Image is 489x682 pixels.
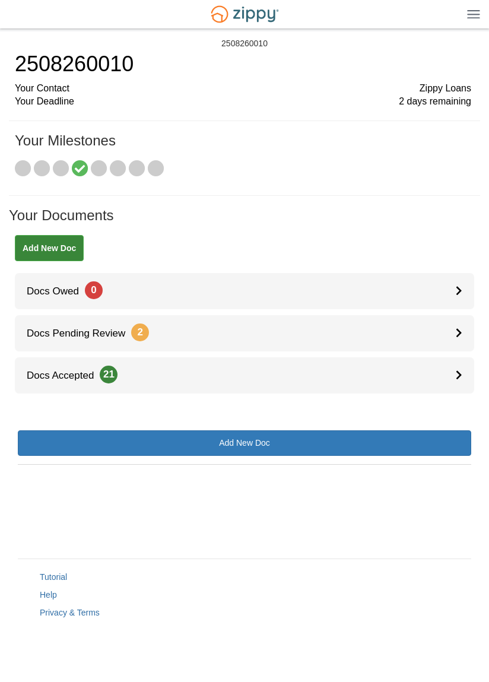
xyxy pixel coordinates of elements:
[399,95,471,109] span: 2 days remaining
[18,430,471,456] a: Add New Doc
[15,95,471,109] div: Your Deadline
[420,82,471,96] span: Zippy Loans
[40,590,57,599] a: Help
[40,608,100,617] a: Privacy & Terms
[15,82,471,96] div: Your Contact
[15,235,84,261] a: Add New Doc
[15,273,474,309] a: Docs Owed0
[15,315,474,351] a: Docs Pending Review2
[15,52,471,76] h1: 2508260010
[15,328,149,339] span: Docs Pending Review
[15,286,103,297] span: Docs Owed
[15,133,471,160] h1: Your Milestones
[9,208,480,235] h1: Your Documents
[100,366,118,383] span: 21
[467,9,480,18] img: Mobile Dropdown Menu
[85,281,103,299] span: 0
[15,370,118,381] span: Docs Accepted
[131,323,149,341] span: 2
[15,357,474,394] a: Docs Accepted21
[221,39,268,49] div: 2508260010
[40,572,67,582] a: Tutorial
